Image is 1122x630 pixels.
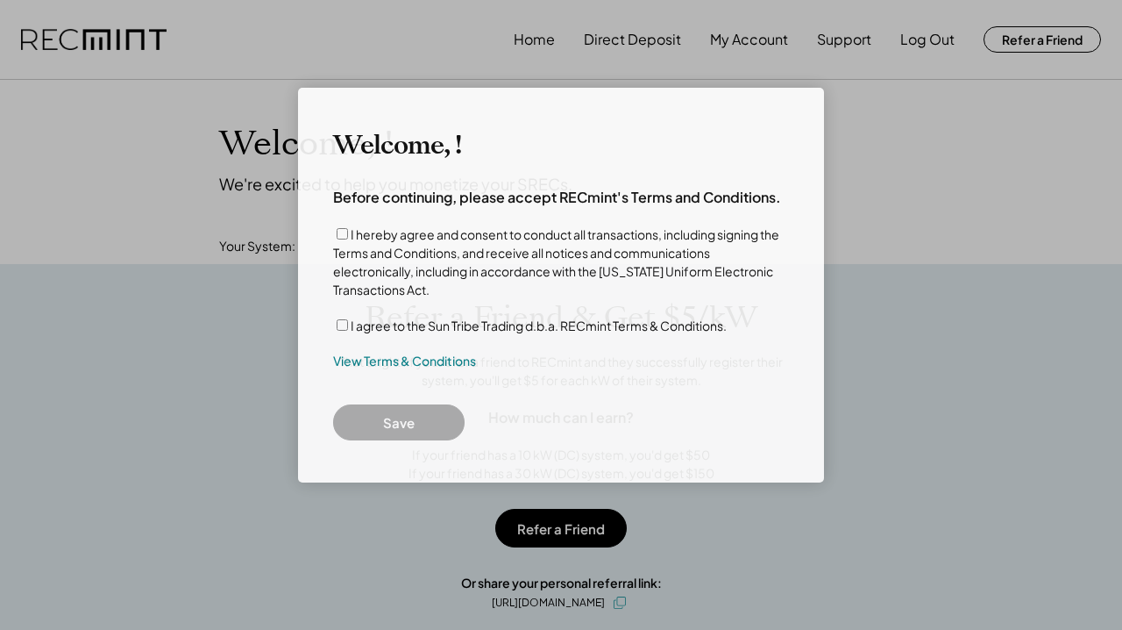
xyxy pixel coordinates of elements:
label: I agree to the Sun Tribe Trading d.b.a. RECmint Terms & Conditions. [351,318,727,333]
label: I hereby agree and consent to conduct all transactions, including signing the Terms and Condition... [333,226,779,297]
a: View Terms & Conditions [333,353,476,370]
h4: Before continuing, please accept RECmint's Terms and Conditions. [333,188,781,207]
h3: Welcome, ! [333,130,461,161]
button: Save [333,404,465,440]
